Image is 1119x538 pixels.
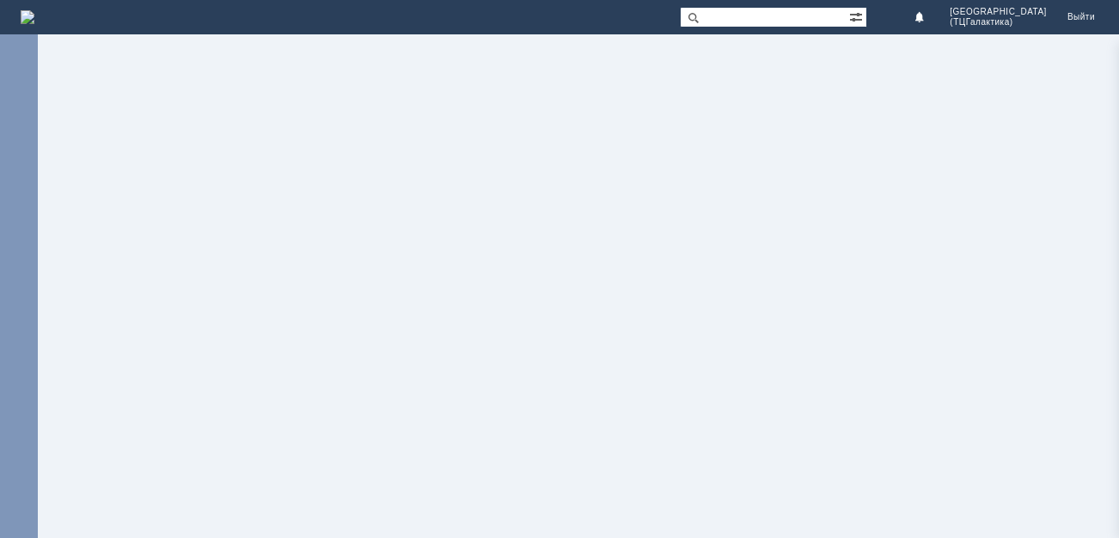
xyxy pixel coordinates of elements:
[966,17,1013,28] span: Галактика)
[21,10,34,24] img: logo
[950,7,1047,17] span: [GEOGRAPHIC_DATA]
[21,10,34,24] a: Перейти на домашнюю страницу
[849,8,866,24] span: Расширенный поиск
[950,17,965,28] span: (ТЦ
